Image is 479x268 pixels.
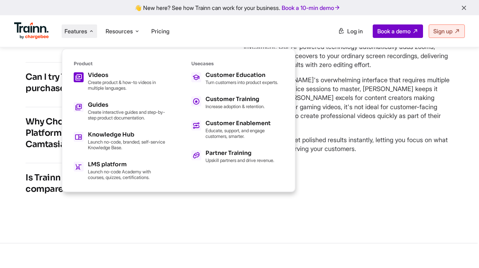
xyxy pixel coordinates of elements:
div: 👋 New here? See how Trainn can work for your business. [4,4,475,11]
p: Create interactive guides and step-by-step product documentation. [88,109,166,121]
a: Customer Enablement Educate, support, and engage customers, smarter. [191,121,283,139]
p: Launch no-code Academy with courses, quizzes, certifications. [88,169,166,180]
a: Customer Training Increase adoption & retention. [191,96,283,109]
div: Guides [88,102,166,108]
div: LMS platform [88,162,166,167]
div: Videos [88,72,166,78]
div: Customer Enablement [205,121,283,126]
h4: Is Trainn easier to use when compared to Camtasia? [26,172,184,195]
a: Customer Education Turn customers into product experts. [191,72,283,85]
a: Knowledge Hub Launch no-code, branded, self-service Knowledge Base. [74,132,166,150]
img: Trainn Logo [14,22,49,39]
a: LMS platform Launch no-code Academy with courses, quizzes, certifications. [74,162,166,180]
div: Partner Training [205,150,274,156]
a: Guides Create interactive guides and step-by-step product documentation. [74,102,166,121]
div: Knowledge Hub [88,132,166,138]
iframe: Chat Widget [444,234,479,268]
a: Videos Create product & how-to videos in multiple languages. [74,72,166,91]
a: Sign up [429,24,465,38]
p: Turn customers into product experts. [205,79,278,85]
span: Sign up [433,28,452,35]
a: Log in [334,25,367,38]
a: Partner Training Upskill partners and drive revenue. [191,150,283,163]
h4: Can I try Trainn for free before I purchase? [26,71,184,94]
span: Features [64,27,87,35]
a: Book a 10-min demo [280,3,342,13]
p: Educate, support, and engage customers, smarter. [205,128,283,139]
a: Pricing [151,28,169,35]
span: Book a demo [377,28,411,35]
p: Unlike [PERSON_NAME]'s overwhelming interface that requires multiple tutorials and practice sessi... [244,76,451,129]
a: Book a demo [373,24,423,38]
p: Increase adoption & retention. [205,104,265,109]
div: Customer Education [205,72,278,78]
p: Launch no-code, branded, self-service Knowledge Base. [88,139,166,150]
p: Upskill partners and drive revenue. [205,157,274,163]
h4: Why Choose Trainn's Browser-Based Platform Over Desktop Software Like Camtasia? [26,116,184,150]
span: Log in [347,28,363,35]
p: Create product & how-to videos in multiple languages. [88,79,166,91]
p: With Trainn, you get polished results instantly, letting you focus on what matters most—serving y... [244,135,451,153]
span: Resources [106,27,133,35]
div: Customer Training [205,96,265,102]
div: Usecases [191,61,283,67]
div: Product [74,61,166,67]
